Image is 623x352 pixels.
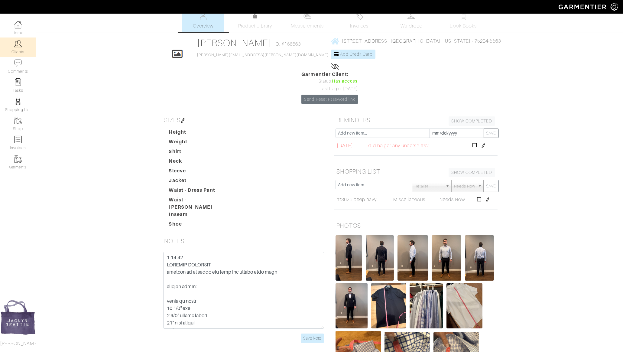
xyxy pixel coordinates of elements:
a: Wardrobe [390,10,433,32]
h5: REMINDERS [334,114,498,126]
img: pFf47WKjqyEA4yeuHEgpNafC [366,235,394,281]
h5: NOTES [162,235,325,247]
div: Last Login: [DATE] [301,86,358,92]
img: garments-icon-b7da505a4dc4fd61783c78ac3ca0ef83fa9d6f193b1c9dc38574b1d14d53ca28.png [14,155,22,163]
span: Look Books [450,22,477,30]
a: Add Credit Card [331,50,375,59]
span: Miscellaneous [393,197,426,202]
dt: Waist - Dress Pant [164,187,233,196]
span: Garmentier Client: [301,71,358,78]
a: [PERSON_NAME][EMAIL_ADDRESS][PERSON_NAME][DOMAIN_NAME] [197,53,329,57]
span: Add Credit Card [340,52,373,57]
img: pen-cf24a1663064a2ec1b9c1bd2387e9de7a2fa800b781884d57f21acf72779bad2.png [485,197,490,202]
span: did he get any undershirts? [369,142,429,149]
button: SAVE [484,180,499,192]
span: [DATE] [337,142,353,149]
a: SHOW COMPLETED [449,168,495,177]
dt: Weight [164,138,233,148]
dt: Inseam [164,211,233,220]
div: Status: [301,78,358,85]
dt: Jacket [164,177,233,187]
a: ttr3626 deep navy [337,196,377,203]
input: Add new item... [336,129,430,138]
a: Invoices [338,10,381,32]
img: pen-cf24a1663064a2ec1b9c1bd2387e9de7a2fa800b781884d57f21acf72779bad2.png [180,118,185,123]
span: Invoices [350,22,368,30]
h5: PHOTOS [334,220,498,232]
img: VqiGatbJjKcBya36RVuJ73nq [410,283,443,328]
dt: Neck [164,158,233,167]
a: Product Library [234,13,276,30]
span: Has access [332,78,358,85]
span: Needs Now [454,180,475,192]
span: Overview [193,22,213,30]
a: Look Books [442,10,485,32]
img: wardrobe-487a4870c1b7c33e795ec22d11cfc2ed9d08956e64fb3008fe2437562e282088.svg [407,12,415,20]
img: YW4Fd4ZLvdAdFUyHGjSDN1CZ [397,235,428,281]
img: stylists-icon-eb353228a002819b7ec25b43dbf5f0378dd9e0616d9560372ff212230b889e62.png [14,98,22,105]
span: Retailer [415,180,443,192]
h5: SHOPPING LIST [334,165,498,178]
textarea: 1-14-42 LOREMIP DOLORSIT ametcon ad el seddo eiu temp inc utlabo etdo magn aliq en admin: venia q... [163,252,324,329]
img: orders-27d20c2124de7fd6de4e0e44c1d41de31381a507db9b33961299e4e07d508b8c.svg [355,12,363,20]
img: measurements-466bbee1fd09ba9460f595b01e5d73f9e2bff037440d3c8f018324cb6cdf7a4a.svg [303,12,311,20]
dt: Waist - [PERSON_NAME] [164,196,233,211]
img: zKdnQTqy1sUkgZ2CGrEwxrgG [336,283,368,328]
img: pen-cf24a1663064a2ec1b9c1bd2387e9de7a2fa800b781884d57f21acf72779bad2.png [481,143,486,148]
img: uLP489jh435SXNj39kKrp2Lr [465,235,494,281]
dt: Shirt [164,148,233,158]
a: [PERSON_NAME] [197,37,272,48]
a: [STREET_ADDRESS] [GEOGRAPHIC_DATA], [US_STATE] - 75204-5563 [331,37,501,45]
img: garments-icon-b7da505a4dc4fd61783c78ac3ca0ef83fa9d6f193b1c9dc38574b1d14d53ca28.png [14,117,22,124]
input: Save Note [301,334,324,343]
a: Overview [182,10,224,32]
img: comment-icon-a0a6a9ef722e966f86d9cbdc48e553b5cf19dbc54f86b18d962a5391bc8f6eb6.png [14,59,22,67]
img: dashboard-icon-dbcd8f5a0b271acd01030246c82b418ddd0df26cd7fceb0bd07c9910d44c42f6.png [14,21,22,28]
img: garmentier-logo-header-white-b43fb05a5012e4ada735d5af1a66efaba907eab6374d6393d1fbf88cb4ef424d.png [556,2,611,12]
img: gear-icon-white-bd11855cb880d31180b6d7d6211b90ccbf57a29d726f0c71d8c61bd08dd39cc2.png [611,3,618,11]
img: orders-icon-0abe47150d42831381b5fb84f609e132dff9fe21cb692f30cb5eec754e2cba89.png [14,136,22,143]
img: TCGH2vzc5bWmS5a7Z3QmMawX [336,235,362,281]
button: SAVE [484,129,499,138]
a: Send Reset Password link [301,95,358,104]
img: i1xBLa2vr8jkjy8gHYJgeZXv [371,283,406,328]
a: SHOW COMPLETED [449,116,495,126]
dt: Height [164,129,233,138]
span: Product Library [238,22,272,30]
h5: SIZES [162,114,325,126]
span: Needs Now [440,197,465,202]
span: [STREET_ADDRESS] [GEOGRAPHIC_DATA], [US_STATE] - 75204-5563 [342,38,501,44]
img: BdENaG6eVoKR21VXZBcHexKg [446,283,482,328]
img: reminder-icon-8004d30b9f0a5d33ae49ab947aed9ed385cf756f9e5892f1edd6e32f2345188e.png [14,78,22,86]
img: todo-9ac3debb85659649dc8f770b8b6100bb5dab4b48dedcbae339e5042a72dfd3cc.svg [459,12,467,20]
dt: Sleeve [164,167,233,177]
dt: Shoe [164,220,233,230]
input: Add new item [336,180,413,189]
span: ID: #166663 [274,41,301,48]
img: bxZzvvnLot1B1m7AuoFTHkKB [432,235,461,281]
a: Measurements [286,10,329,32]
img: basicinfo-40fd8af6dae0f16599ec9e87c0ef1c0a1fdea2edbe929e3d69a839185d80c458.svg [200,12,207,20]
span: Wardrobe [401,22,422,30]
span: Measurements [291,22,324,30]
img: clients-icon-6bae9207a08558b7cb47a8932f037763ab4055f8c8b6bfacd5dc20c3e0201464.png [14,40,22,47]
